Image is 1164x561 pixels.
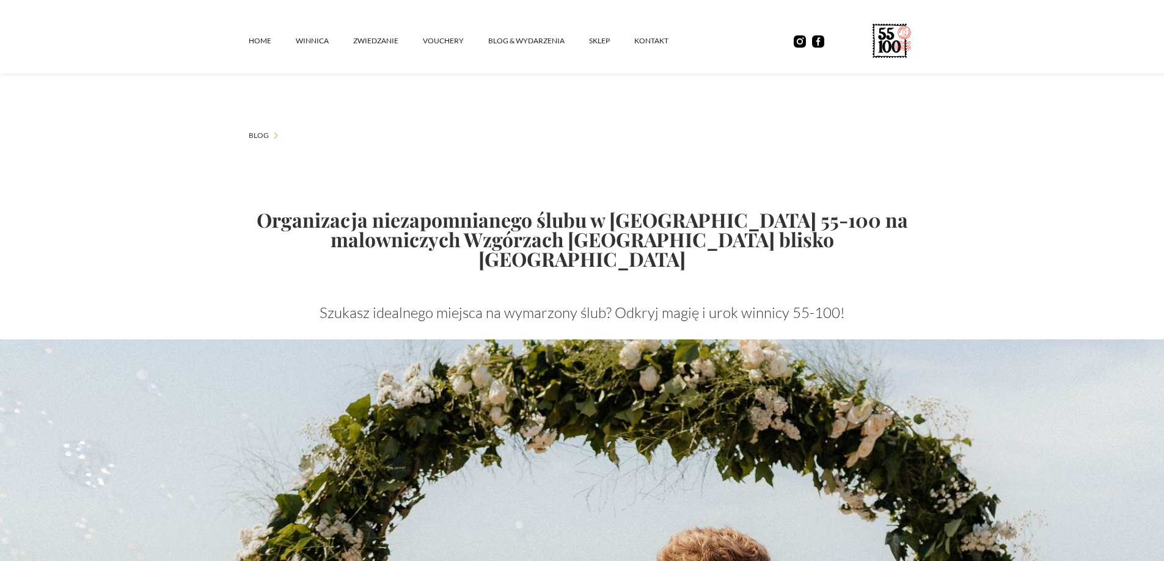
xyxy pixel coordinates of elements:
[249,23,296,59] a: Home
[488,23,589,59] a: Blog & Wydarzenia
[353,23,423,59] a: ZWIEDZANIE
[249,129,269,142] a: Blog
[249,303,916,322] p: Szukasz idealnego miejsca na wymarzony ślub? Odkryj magię i urok winnicy 55-100!
[249,210,916,269] h1: Organizacja niezapomnianego ślubu w [GEOGRAPHIC_DATA] 55-100 na malowniczych Wzgórzach [GEOGRAPHI...
[589,23,634,59] a: SKLEP
[423,23,488,59] a: vouchery
[634,23,693,59] a: kontakt
[296,23,353,59] a: winnica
